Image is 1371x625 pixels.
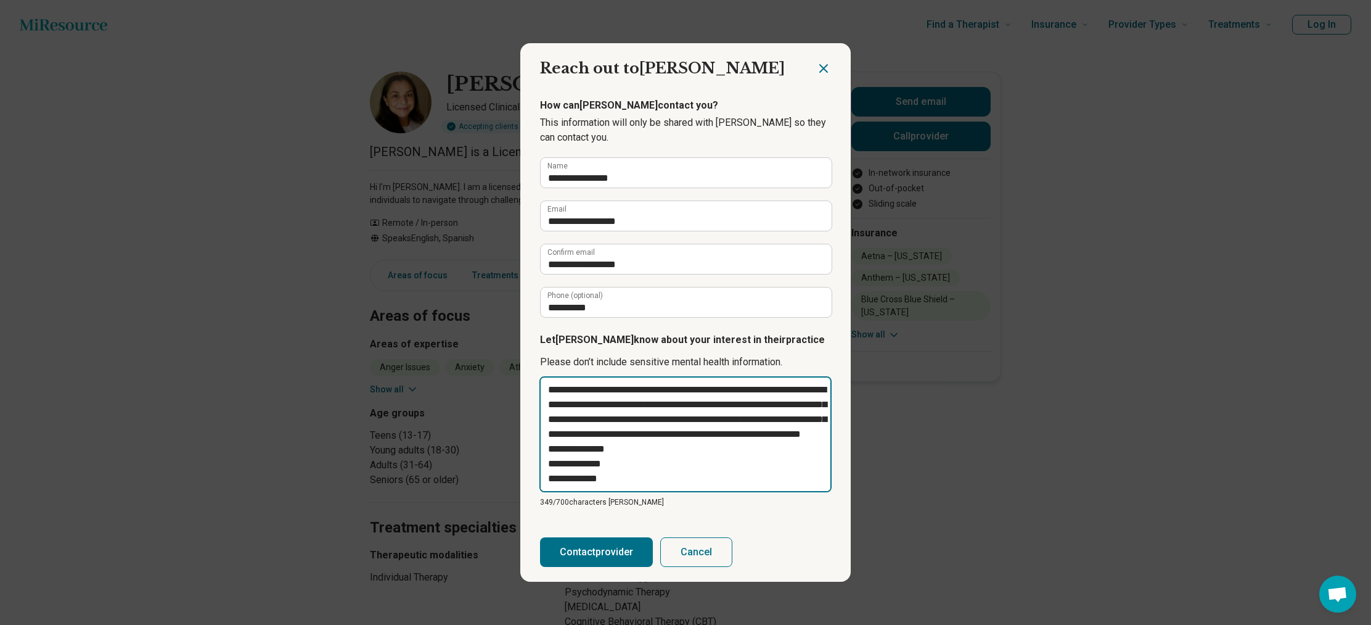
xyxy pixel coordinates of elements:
[547,205,567,213] label: Email
[540,355,831,370] p: Please don’t include sensitive mental health information.
[540,98,831,113] p: How can [PERSON_NAME] contact you?
[547,292,603,299] label: Phone (optional)
[540,497,831,508] p: 349/ 700 characters [PERSON_NAME]
[540,333,831,347] p: Let [PERSON_NAME] know about your interest in their practice
[540,115,831,145] p: This information will only be shared with [PERSON_NAME] so they can contact you.
[816,61,831,76] button: Close dialog
[660,537,732,567] button: Cancel
[547,162,568,170] label: Name
[540,59,785,77] span: Reach out to [PERSON_NAME]
[547,249,595,256] label: Confirm email
[540,537,653,567] button: Contactprovider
